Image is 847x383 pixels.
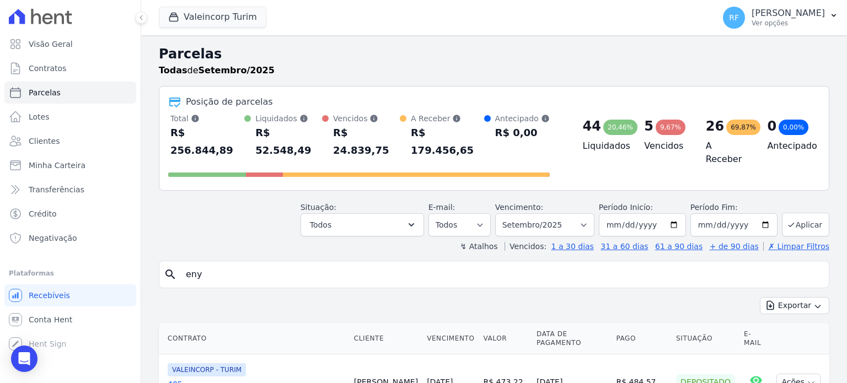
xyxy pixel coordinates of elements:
[4,309,136,331] a: Conta Hent
[29,314,72,325] span: Conta Hent
[4,227,136,249] a: Negativação
[333,124,400,159] div: R$ 24.839,75
[333,113,400,124] div: Vencidos
[29,136,60,147] span: Clientes
[644,117,653,135] div: 5
[505,242,546,251] label: Vencidos:
[551,242,594,251] a: 1 a 30 dias
[168,363,246,376] span: VALEINCORP - TURIM
[644,139,688,153] h4: Vencidos
[706,139,750,166] h4: A Receber
[422,323,479,354] th: Vencimento
[29,160,85,171] span: Minha Carteira
[170,113,244,124] div: Total
[495,124,550,142] div: R$ 0,00
[603,120,637,135] div: 20,46%
[159,323,350,354] th: Contrato
[29,87,61,98] span: Parcelas
[583,117,601,135] div: 44
[159,44,829,64] h2: Parcelas
[29,233,77,244] span: Negativação
[11,346,37,372] div: Open Intercom Messenger
[601,242,648,251] a: 31 a 60 dias
[4,106,136,128] a: Lotes
[655,242,703,251] a: 61 a 90 dias
[29,39,73,50] span: Visão Geral
[164,268,177,281] i: search
[29,290,70,301] span: Recebíveis
[739,323,772,354] th: E-mail
[301,203,336,212] label: Situação:
[779,120,808,135] div: 0,00%
[4,33,136,55] a: Visão Geral
[29,63,66,74] span: Contratos
[612,323,672,354] th: Pago
[4,130,136,152] a: Clientes
[255,124,322,159] div: R$ 52.548,49
[729,14,739,21] span: RF
[255,113,322,124] div: Liquidados
[763,242,829,251] a: ✗ Limpar Filtros
[599,203,653,212] label: Período Inicío:
[583,139,627,153] h4: Liquidados
[767,117,776,135] div: 0
[656,120,685,135] div: 9,67%
[706,117,724,135] div: 26
[4,57,136,79] a: Contratos
[714,2,847,33] button: RF [PERSON_NAME] Ver opções
[710,242,759,251] a: + de 90 dias
[782,213,829,236] button: Aplicar
[428,203,455,212] label: E-mail:
[672,323,739,354] th: Situação
[411,124,484,159] div: R$ 179.456,65
[495,113,550,124] div: Antecipado
[4,82,136,104] a: Parcelas
[752,8,825,19] p: [PERSON_NAME]
[4,203,136,225] a: Crédito
[752,19,825,28] p: Ver opções
[495,203,543,212] label: Vencimento:
[301,213,424,236] button: Todos
[186,95,273,109] div: Posição de parcelas
[310,218,331,231] span: Todos
[29,111,50,122] span: Lotes
[199,65,275,75] strong: Setembro/2025
[460,242,497,251] label: ↯ Atalhos
[690,202,778,213] label: Período Fim:
[726,120,760,135] div: 69,87%
[767,139,811,153] h4: Antecipado
[4,179,136,201] a: Transferências
[4,154,136,176] a: Minha Carteira
[411,113,484,124] div: A Receber
[29,208,57,219] span: Crédito
[4,284,136,306] a: Recebíveis
[350,323,422,354] th: Cliente
[159,65,187,75] strong: Todas
[479,323,533,354] th: Valor
[159,64,275,77] p: de
[170,124,244,159] div: R$ 256.844,89
[532,323,612,354] th: Data de Pagamento
[159,7,266,28] button: Valeincorp Turim
[179,263,824,285] input: Buscar por nome do lote ou do cliente
[29,184,84,195] span: Transferências
[760,297,829,314] button: Exportar
[9,267,132,280] div: Plataformas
